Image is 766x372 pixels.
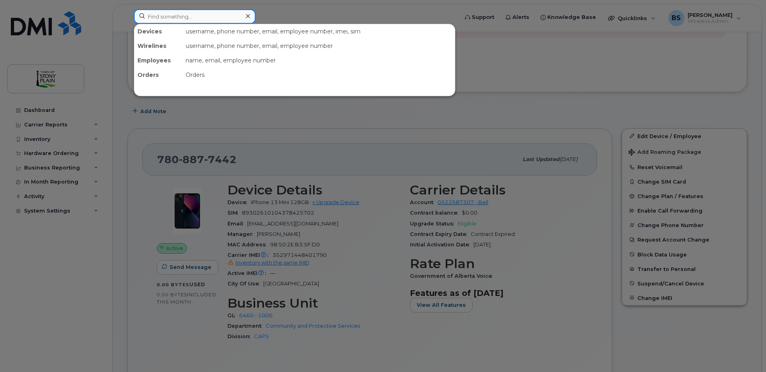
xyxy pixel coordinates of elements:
[182,68,455,82] div: Orders
[134,39,182,53] div: Wirelines
[134,24,182,39] div: Devices
[182,39,455,53] div: username, phone number, email, employee number
[134,9,256,24] input: Find something...
[134,53,182,68] div: Employees
[182,53,455,68] div: name, email, employee number
[134,68,182,82] div: Orders
[182,24,455,39] div: username, phone number, email, employee number, imei, sim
